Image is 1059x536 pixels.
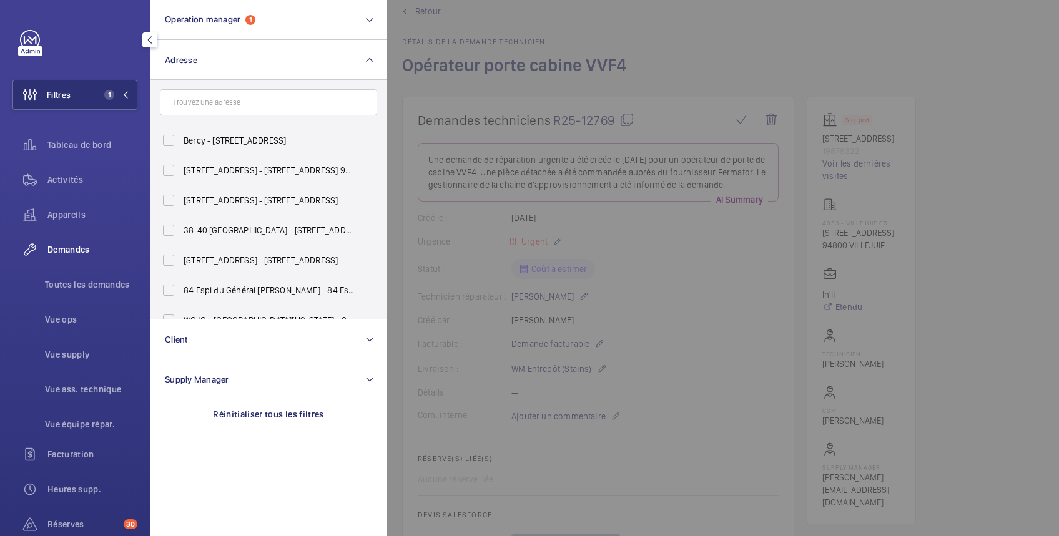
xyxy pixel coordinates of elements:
[47,243,137,256] span: Demandes
[12,80,137,110] button: Filtres1
[104,90,114,100] span: 1
[47,139,137,151] span: Tableau de bord
[45,313,137,326] span: Vue ops
[47,518,119,530] span: Réserves
[124,519,137,529] span: 30
[45,418,137,431] span: Vue équipe répar.
[47,448,137,460] span: Facturation
[45,348,137,361] span: Vue supply
[47,173,137,186] span: Activités
[45,278,137,291] span: Toutes les demandes
[47,208,137,221] span: Appareils
[45,383,137,396] span: Vue ass. technique
[47,89,71,101] span: Filtres
[47,483,137,495] span: Heures supp.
